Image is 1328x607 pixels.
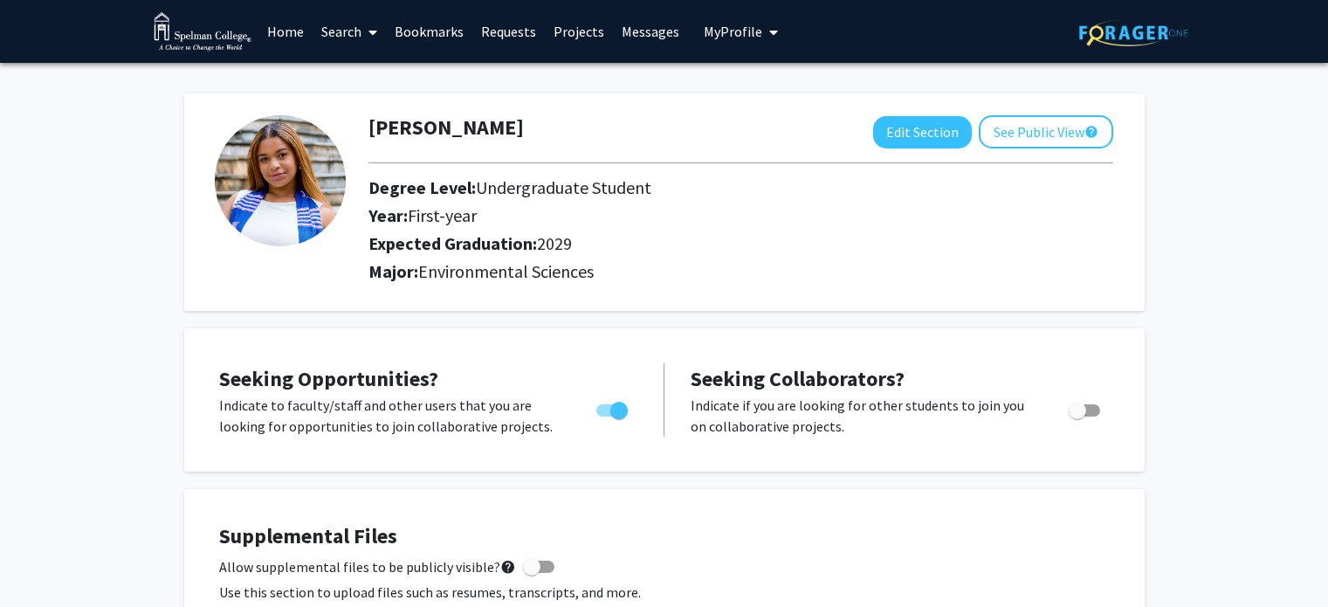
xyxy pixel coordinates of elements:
span: Undergraduate Student [476,176,651,198]
a: Messages [613,1,688,62]
a: Home [258,1,313,62]
img: ForagerOne Logo [1079,19,1188,46]
mat-icon: help [1084,121,1098,142]
span: Seeking Collaborators? [691,365,905,392]
h4: Supplemental Files [219,524,1110,549]
h2: Year: [368,205,1015,226]
span: First-year [408,204,477,226]
button: See Public View [979,115,1113,148]
div: Toggle [1062,395,1110,421]
img: Spelman College Logo [154,12,252,52]
a: Bookmarks [386,1,472,62]
button: Edit Section [873,116,972,148]
img: Profile Picture [215,115,346,246]
a: Requests [472,1,545,62]
span: My Profile [704,23,762,40]
p: Use this section to upload files such as resumes, transcripts, and more. [219,582,1110,603]
span: Seeking Opportunities? [219,365,438,392]
mat-icon: help [500,556,516,577]
p: Indicate to faculty/staff and other users that you are looking for opportunities to join collabor... [219,395,563,437]
span: Environmental Sciences [418,260,594,282]
h2: Major: [368,261,1113,282]
div: Toggle [589,395,637,421]
a: Search [313,1,386,62]
h2: Degree Level: [368,177,1015,198]
a: Projects [545,1,613,62]
span: 2029 [537,232,572,254]
h1: [PERSON_NAME] [368,115,524,141]
p: Indicate if you are looking for other students to join you on collaborative projects. [691,395,1036,437]
span: Allow supplemental files to be publicly visible? [219,556,516,577]
iframe: Chat [13,528,74,594]
h2: Expected Graduation: [368,233,1015,254]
